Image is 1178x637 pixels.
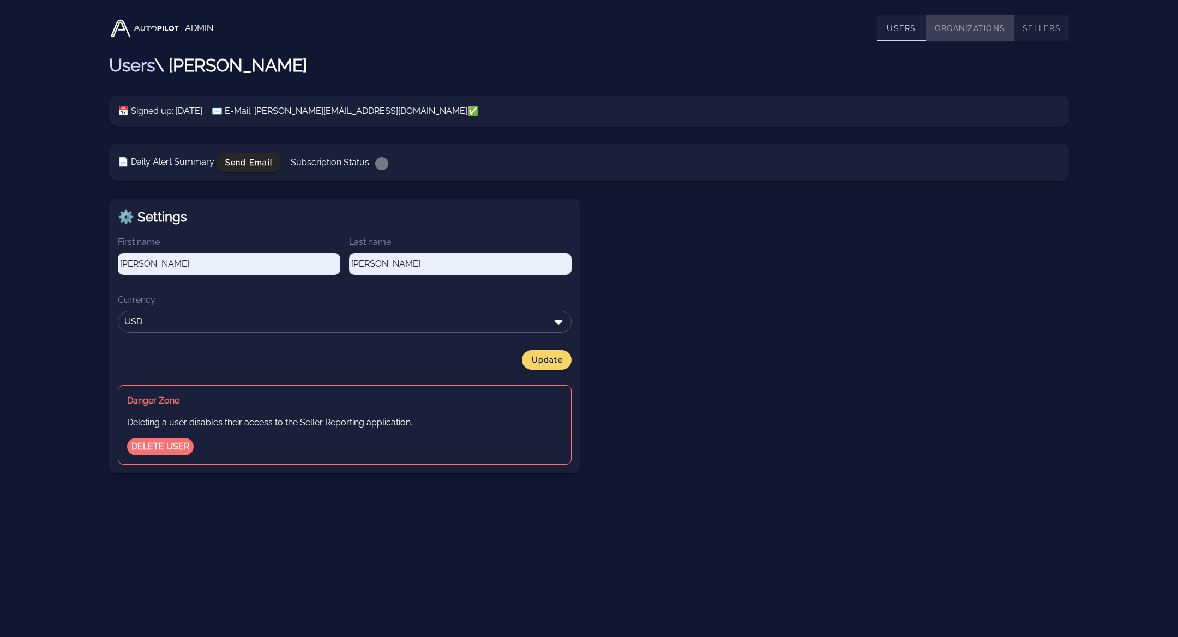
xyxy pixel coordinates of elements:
span: Send email [225,158,273,167]
h4: Danger Zone [127,394,563,407]
div: ✉️ E-Mail: [PERSON_NAME][EMAIL_ADDRESS][DOMAIN_NAME] [207,105,478,118]
h1: \ [PERSON_NAME] [109,52,1069,79]
div: 📄 Daily Alert Summary: [118,153,287,172]
h2: ⚙️ Settings [118,207,572,227]
img: Autopilot [109,17,181,39]
a: Users [877,15,926,41]
a: Organizations [926,15,1014,41]
div: ADMIN [109,17,877,39]
button: DELETE USER [127,438,194,455]
label: Currency [118,295,155,305]
div: Subscription Status: [286,156,371,169]
div: 📅 Signed up: [DATE] [118,105,207,118]
a: Sellers [1014,15,1069,41]
span: verification status [467,106,478,116]
button: Send email [216,153,282,172]
span: Update [531,356,563,364]
p: Deleting a user disables their access to the Seller Reporting application. [127,416,563,429]
label: Last name [349,237,391,247]
button: Update [522,350,572,370]
label: First name [118,237,160,247]
a: Users [109,55,154,75]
